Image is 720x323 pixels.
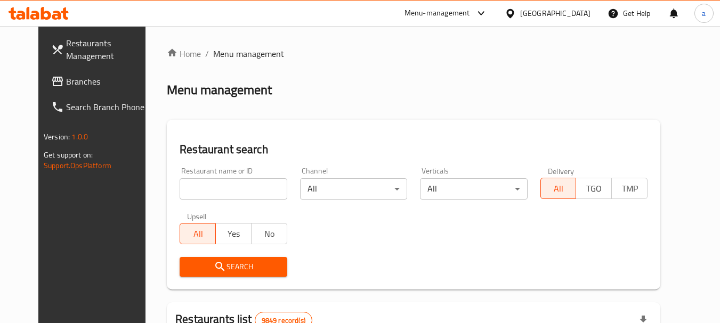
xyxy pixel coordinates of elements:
[251,223,287,244] button: No
[180,223,216,244] button: All
[545,181,572,196] span: All
[405,7,470,20] div: Menu-management
[520,7,590,19] div: [GEOGRAPHIC_DATA]
[702,7,706,19] span: a
[220,226,247,242] span: Yes
[215,223,252,244] button: Yes
[71,130,88,144] span: 1.0.0
[43,69,159,94] a: Branches
[540,178,577,199] button: All
[167,81,272,98] h2: Menu management
[616,181,643,196] span: TMP
[66,37,150,62] span: Restaurants Management
[44,148,93,162] span: Get support on:
[180,142,648,158] h2: Restaurant search
[66,75,150,88] span: Branches
[66,101,150,113] span: Search Branch Phone
[180,257,287,277] button: Search
[300,178,407,200] div: All
[43,94,159,120] a: Search Branch Phone
[43,30,159,69] a: Restaurants Management
[580,181,608,196] span: TGO
[44,159,111,172] a: Support.OpsPlatform
[184,226,212,242] span: All
[576,178,612,199] button: TGO
[188,260,278,274] span: Search
[256,226,283,242] span: No
[420,178,527,200] div: All
[167,47,201,60] a: Home
[548,167,575,175] label: Delivery
[167,47,660,60] nav: breadcrumb
[205,47,209,60] li: /
[213,47,284,60] span: Menu management
[180,178,287,200] input: Search for restaurant name or ID..
[611,178,648,199] button: TMP
[187,212,207,220] label: Upsell
[44,130,70,144] span: Version:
